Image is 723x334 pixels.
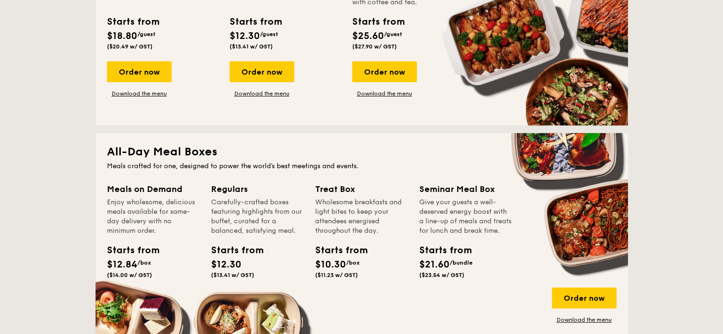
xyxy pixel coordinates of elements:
[211,182,304,196] div: Regulars
[137,259,151,266] span: /box
[230,30,260,42] span: $12.30
[419,182,512,196] div: Seminar Meal Box
[107,272,152,278] span: ($14.00 w/ GST)
[315,272,358,278] span: ($11.23 w/ GST)
[107,43,153,50] span: ($20.49 w/ GST)
[107,259,137,270] span: $12.84
[260,31,278,38] span: /guest
[107,61,172,82] div: Order now
[230,90,294,97] a: Download the menu
[419,243,462,258] div: Starts from
[552,287,617,308] div: Order now
[315,243,358,258] div: Starts from
[419,198,512,236] div: Give your guests a well-deserved energy boost with a line-up of meals and treats for lunch and br...
[107,243,150,258] div: Starts from
[230,15,281,29] div: Starts from
[552,316,617,324] a: Download the menu
[107,15,159,29] div: Starts from
[107,30,137,42] span: $18.80
[352,61,417,82] div: Order now
[137,31,155,38] span: /guest
[211,259,241,270] span: $12.30
[352,30,384,42] span: $25.60
[352,90,417,97] a: Download the menu
[107,182,200,196] div: Meals on Demand
[384,31,402,38] span: /guest
[211,272,254,278] span: ($13.41 w/ GST)
[315,198,408,236] div: Wholesome breakfasts and light bites to keep your attendees energised throughout the day.
[346,259,360,266] span: /box
[211,198,304,236] div: Carefully-crafted boxes featuring highlights from our buffet, curated for a balanced, satisfying ...
[230,61,294,82] div: Order now
[450,259,472,266] span: /bundle
[352,15,404,29] div: Starts from
[230,43,273,50] span: ($13.41 w/ GST)
[315,259,346,270] span: $10.30
[419,259,450,270] span: $21.60
[107,198,200,236] div: Enjoy wholesome, delicious meals available for same-day delivery with no minimum order.
[419,272,464,278] span: ($23.54 w/ GST)
[315,182,408,196] div: Treat Box
[107,162,617,171] div: Meals crafted for one, designed to power the world's best meetings and events.
[107,90,172,97] a: Download the menu
[211,243,254,258] div: Starts from
[352,43,397,50] span: ($27.90 w/ GST)
[107,144,617,160] h2: All-Day Meal Boxes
